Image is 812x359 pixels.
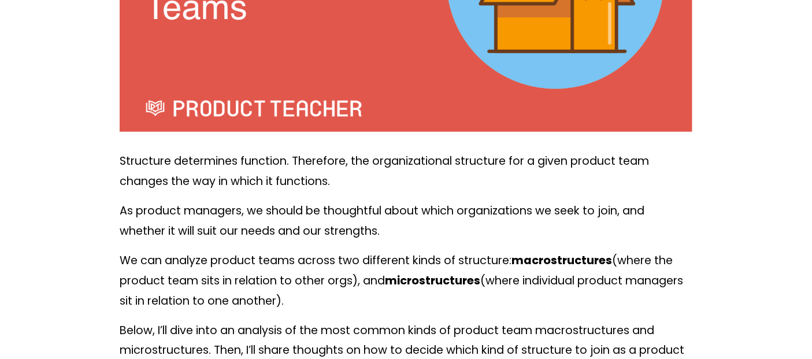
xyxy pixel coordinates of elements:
p: We can analyze product teams across two different kinds of structure: (where the product team sit... [120,251,692,312]
strong: microstructures [385,273,480,288]
p: As product managers, we should be thoughtful about which organizations we seek to join, and wheth... [120,201,692,242]
p: Structure determines function. Therefore, the organizational structure for a given product team c... [120,151,692,192]
strong: macrostructures [511,253,612,268]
